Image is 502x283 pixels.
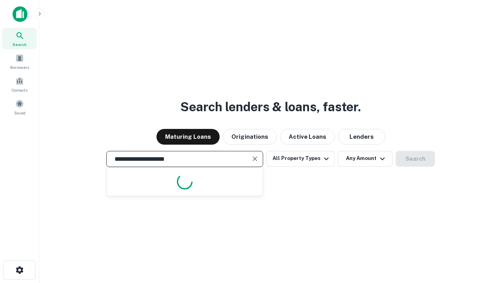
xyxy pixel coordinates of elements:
[463,220,502,258] iframe: Chat Widget
[2,74,37,95] a: Contacts
[2,96,37,118] a: Saved
[180,97,361,116] h3: Search lenders & loans, faster.
[223,129,277,145] button: Originations
[10,64,29,70] span: Borrowers
[2,51,37,72] a: Borrowers
[338,151,393,167] button: Any Amount
[266,151,335,167] button: All Property Types
[156,129,220,145] button: Maturing Loans
[13,41,27,48] span: Search
[249,153,260,164] button: Clear
[280,129,335,145] button: Active Loans
[2,28,37,49] a: Search
[14,110,25,116] span: Saved
[13,6,27,22] img: capitalize-icon.png
[12,87,27,93] span: Contacts
[338,129,385,145] button: Lenders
